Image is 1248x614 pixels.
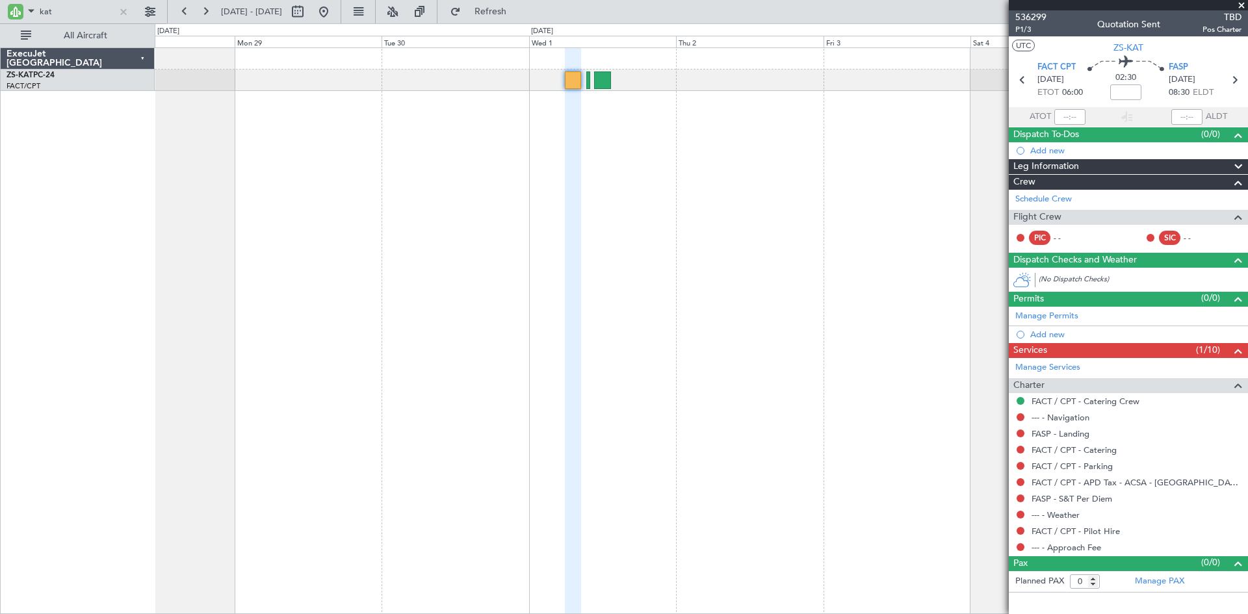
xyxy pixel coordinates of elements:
div: [DATE] [157,26,179,37]
span: ATOT [1030,110,1051,123]
a: Manage PAX [1135,575,1184,588]
span: Refresh [463,7,518,16]
a: FASP - S&T Per Diem [1032,493,1112,504]
a: Manage Permits [1015,310,1078,323]
a: Manage Services [1015,361,1080,374]
a: FACT/CPT [6,81,40,91]
div: - - [1054,232,1083,244]
span: 536299 [1015,10,1046,24]
span: ETOT [1037,86,1059,99]
span: Permits [1013,292,1044,307]
div: (No Dispatch Checks) [1039,274,1248,288]
span: Pos Charter [1202,24,1241,35]
span: Pax [1013,556,1028,571]
a: FACT / CPT - Parking [1032,461,1113,472]
a: --- - Navigation [1032,412,1089,423]
span: Crew [1013,175,1035,190]
span: ZS-KAT [6,71,33,79]
button: UTC [1012,40,1035,51]
button: Refresh [444,1,522,22]
span: 06:00 [1062,86,1083,99]
span: ELDT [1193,86,1214,99]
span: Services [1013,343,1047,358]
span: (0/0) [1201,291,1220,305]
div: Add new [1030,329,1241,340]
span: Dispatch To-Dos [1013,127,1079,142]
button: All Aircraft [14,25,141,46]
input: A/C (Reg. or Type) [40,2,114,21]
span: P1/3 [1015,24,1046,35]
span: (1/10) [1196,343,1220,357]
div: Add new [1030,145,1241,156]
a: --- - Weather [1032,509,1080,520]
label: Planned PAX [1015,575,1064,588]
div: Wed 1 [529,36,676,47]
a: ZS-KATPC-24 [6,71,55,79]
div: Mon 29 [235,36,382,47]
span: ALDT [1206,110,1227,123]
div: Fri 3 [824,36,970,47]
div: Tue 30 [382,36,528,47]
span: ZS-KAT [1113,41,1143,55]
span: Leg Information [1013,159,1079,174]
span: 08:30 [1169,86,1189,99]
span: TBD [1202,10,1241,24]
a: Schedule Crew [1015,193,1072,206]
span: FASP [1169,61,1188,74]
div: PIC [1029,231,1050,245]
div: Quotation Sent [1097,18,1160,31]
a: --- - Approach Fee [1032,542,1101,553]
span: 02:30 [1115,71,1136,84]
div: SIC [1159,231,1180,245]
div: - - [1184,232,1213,244]
span: (0/0) [1201,556,1220,569]
span: Charter [1013,378,1045,393]
span: [DATE] [1169,73,1195,86]
span: [DATE] [1037,73,1064,86]
span: FACT CPT [1037,61,1076,74]
a: FACT / CPT - APD Tax - ACSA - [GEOGRAPHIC_DATA] International FACT / CPT [1032,477,1241,488]
a: FACT / CPT - Pilot Hire [1032,526,1120,537]
span: Dispatch Checks and Weather [1013,253,1137,268]
span: [DATE] - [DATE] [221,6,282,18]
div: Sat 4 [970,36,1117,47]
span: (0/0) [1201,127,1220,141]
div: Thu 2 [676,36,823,47]
a: FASP - Landing [1032,428,1089,439]
div: [DATE] [531,26,553,37]
a: FACT / CPT - Catering [1032,444,1117,455]
div: Sun 28 [87,36,234,47]
a: FACT / CPT - Catering Crew [1032,396,1139,407]
span: Flight Crew [1013,210,1061,225]
span: All Aircraft [34,31,137,40]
